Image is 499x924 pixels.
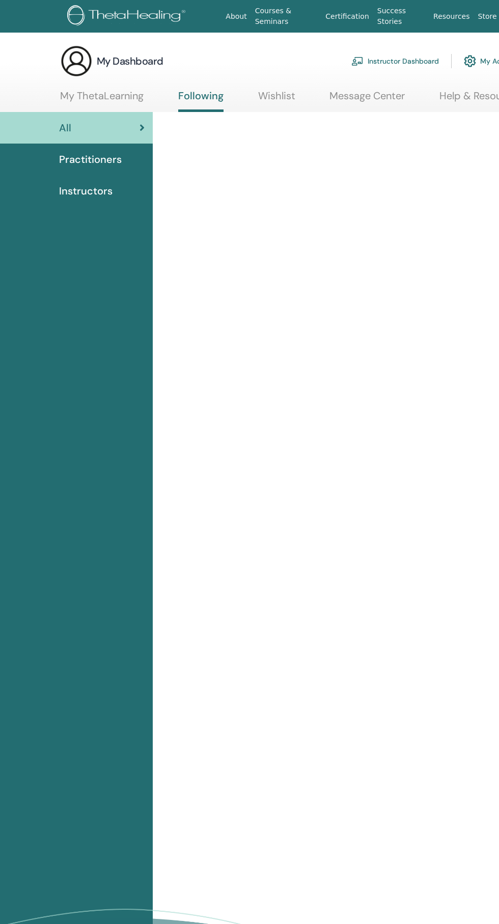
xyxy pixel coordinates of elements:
[258,90,295,109] a: Wishlist
[178,90,224,112] a: Following
[329,90,405,109] a: Message Center
[60,45,93,77] img: generic-user-icon.jpg
[251,2,322,31] a: Courses & Seminars
[464,52,476,70] img: cog.svg
[221,7,251,26] a: About
[373,2,429,31] a: Success Stories
[97,54,163,68] h3: My Dashboard
[429,7,474,26] a: Resources
[351,50,439,72] a: Instructor Dashboard
[59,152,122,167] span: Practitioners
[59,120,71,135] span: All
[67,5,189,28] img: logo.png
[351,57,364,66] img: chalkboard-teacher.svg
[60,90,144,109] a: My ThetaLearning
[321,7,373,26] a: Certification
[59,183,113,199] span: Instructors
